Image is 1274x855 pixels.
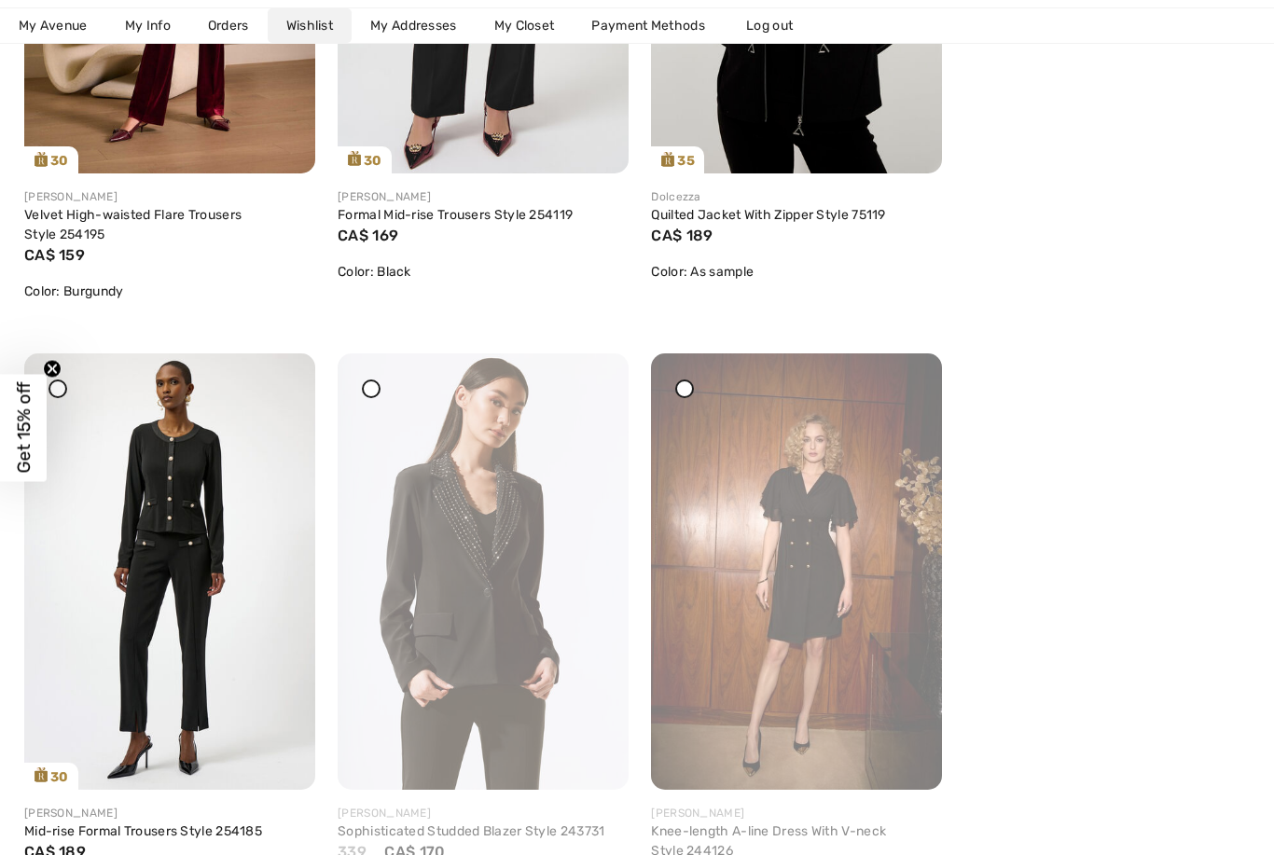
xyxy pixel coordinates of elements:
[651,207,885,223] a: Quilted Jacket With Zipper Style 75119
[338,227,398,244] span: CA$ 169
[352,8,476,43] a: My Addresses
[13,382,35,474] span: Get 15% off
[338,262,629,282] div: Color: Black
[338,823,604,839] a: Sophisticated Studded Blazer Style 243731
[651,353,942,790] img: joseph-ribkoff-dresses-jumpsuits-black_244126c1_6ab3_search.jpg
[338,805,629,821] div: [PERSON_NAME]
[106,8,189,43] a: My Info
[338,353,629,790] img: joseph-ribkoff-jackets-blazers-black_2437311_f61f_search.jpg
[24,805,315,821] div: [PERSON_NAME]
[651,227,713,244] span: CA$ 189
[24,353,315,790] img: joseph-ribkoff-pants-black_254185_2_5938_search.jpg
[19,16,88,35] span: My Avenue
[338,207,573,223] a: Formal Mid-rise Trousers Style 254119
[43,359,62,378] button: Close teaser
[24,246,85,264] span: CA$ 159
[24,353,315,790] a: 30
[476,8,574,43] a: My Closet
[338,188,629,205] div: [PERSON_NAME]
[24,207,242,242] a: Velvet High-waisted Flare Trousers Style 254195
[24,282,315,301] div: Color: Burgundy
[189,8,268,43] a: Orders
[24,188,315,205] div: [PERSON_NAME]
[24,823,262,839] a: Mid-rise Formal Trousers Style 254185
[651,188,942,205] div: Dolcezza
[651,262,942,282] div: Color: As sample
[651,805,942,821] div: [PERSON_NAME]
[727,8,830,43] a: Log out
[268,8,352,43] a: Wishlist
[573,8,724,43] a: Payment Methods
